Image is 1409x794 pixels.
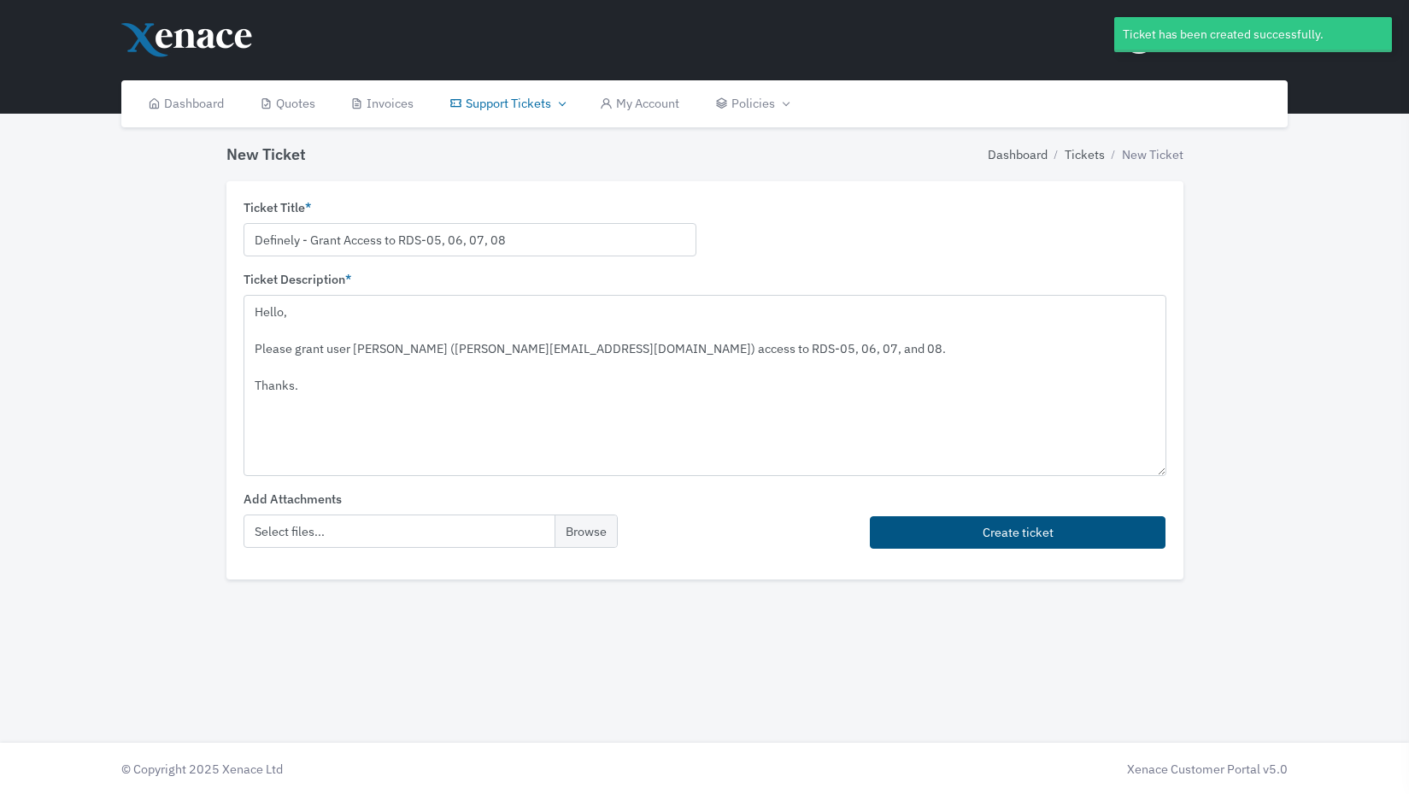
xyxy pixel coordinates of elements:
a: Tickets [1065,145,1105,164]
div: Xenace Customer Portal v5.0 [713,760,1287,779]
a: My Account [582,80,697,127]
button: Create ticket [870,516,1166,550]
a: Quotes [242,80,333,127]
div: © Copyright 2025 Xenace Ltd [113,760,704,779]
li: New Ticket [1105,145,1183,164]
a: Invoices [332,80,432,127]
div: Ticket has been created successfully. [1114,17,1392,52]
button: [PERSON_NAME] [1113,9,1288,68]
label: Add Attachments [244,490,342,509]
a: Dashboard [130,80,242,127]
label: Ticket Description [244,270,351,289]
h4: New Ticket [226,145,306,164]
label: Ticket Title [244,198,311,217]
a: Policies [697,80,806,127]
a: Dashboard [988,145,1048,164]
a: Support Tickets [432,80,582,127]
